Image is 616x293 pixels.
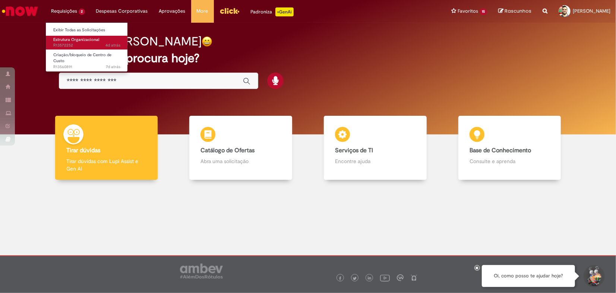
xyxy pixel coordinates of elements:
a: Exibir Todas as Solicitações [46,26,128,34]
p: Consulte e aprenda [470,157,550,165]
img: happy-face.png [202,36,212,47]
span: Criação/bloqueio de Centro de Custo [53,52,111,64]
span: R13560891 [53,64,120,70]
span: Requisições [51,7,77,15]
b: Base de Conhecimento [470,147,531,154]
span: Rascunhos [505,7,531,15]
h2: O que você procura hoje? [59,52,557,65]
span: Favoritos [458,7,478,15]
h2: Bom dia, [PERSON_NAME] [59,35,202,48]
img: ServiceNow [1,4,39,19]
span: R13572252 [53,42,120,48]
b: Catálogo de Ofertas [200,147,255,154]
a: Catálogo de Ofertas Abra uma solicitação [174,116,308,180]
a: Aberto R13572252 : Estrutura Organizacional [46,36,128,50]
span: 4d atrás [105,42,120,48]
span: Despesas Corporativas [96,7,148,15]
span: [PERSON_NAME] [573,8,610,14]
span: 15 [480,9,487,15]
a: Rascunhos [498,8,531,15]
a: Serviços de TI Encontre ajuda [308,116,443,180]
p: Encontre ajuda [335,157,415,165]
span: 7d atrás [106,64,120,70]
img: logo_footer_ambev_rotulo_gray.png [180,264,223,278]
span: Estrutura Organizacional [53,37,99,42]
ul: Requisições [45,22,128,72]
p: Abra uma solicitação [200,157,281,165]
time: 23/09/2025 17:34:07 [106,64,120,70]
img: logo_footer_facebook.png [338,277,342,280]
button: Iniciar Conversa de Suporte [582,265,605,287]
p: Tirar dúvidas com Lupi Assist e Gen Ai [66,157,146,172]
time: 26/09/2025 17:44:12 [105,42,120,48]
a: Aberto R13560891 : Criação/bloqueio de Centro de Custo [46,51,128,67]
b: Serviços de TI [335,147,373,154]
p: +GenAi [275,7,294,16]
img: logo_footer_workplace.png [397,274,404,281]
a: Base de Conhecimento Consulte e aprenda [442,116,577,180]
a: Tirar dúvidas Tirar dúvidas com Lupi Assist e Gen Ai [39,116,174,180]
span: More [197,7,208,15]
img: click_logo_yellow_360x200.png [219,5,240,16]
img: logo_footer_twitter.png [353,277,357,280]
span: Aprovações [159,7,186,15]
div: Oi, como posso te ajudar hoje? [482,265,575,287]
b: Tirar dúvidas [66,147,100,154]
img: logo_footer_youtube.png [380,273,390,283]
img: logo_footer_linkedin.png [368,276,372,281]
div: Padroniza [251,7,294,16]
img: logo_footer_naosei.png [411,274,417,281]
span: 2 [79,9,85,15]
